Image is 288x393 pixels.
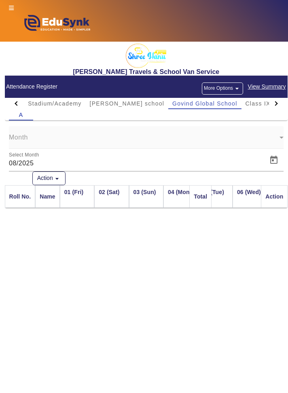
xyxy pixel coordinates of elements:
button: Action [32,171,66,185]
span: [PERSON_NAME] school [90,101,165,106]
button: More Options [202,82,243,95]
th: 01 (Fri) [60,185,94,208]
button: Open calendar [264,150,284,170]
img: 2bec4155-9170-49cd-8f97-544ef27826c4 [126,44,166,68]
span: A [19,112,23,118]
th: 04 (Mon) [163,185,198,208]
span: Class IX [246,101,271,106]
mat-icon: arrow_drop_down [233,85,241,93]
th: 05 (Tue) [198,185,232,208]
h2: [PERSON_NAME] Travels & School Van Service [5,68,288,76]
th: 02 (Sat) [94,185,129,208]
th: 06 (Wed) [233,185,267,208]
span: View Summary [248,82,286,91]
mat-header-cell: Name [35,185,60,208]
span: Stadium/Academy [28,101,81,106]
span: Govind Global School [172,101,237,106]
mat-icon: arrow_drop_down [53,175,61,183]
mat-header-cell: Roll No. [5,185,36,208]
img: edusynk-logo.png [9,13,104,38]
mat-card-header: Attendance Register [5,76,288,98]
mat-header-cell: Action [261,185,288,208]
th: 03 (Sun) [129,185,163,208]
mat-label: Select Month [9,152,39,158]
mat-header-cell: Total [189,185,212,208]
